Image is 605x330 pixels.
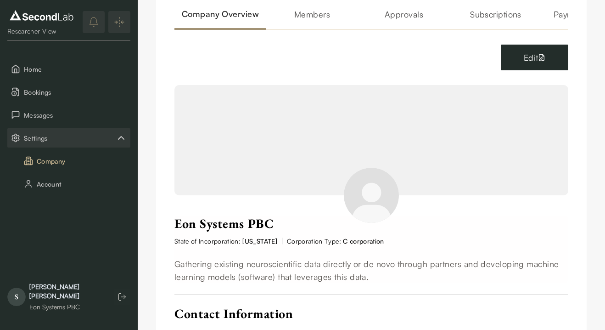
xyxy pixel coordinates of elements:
span: Messages [24,110,127,120]
span: Eon Systems PBC [174,216,274,232]
img: logo [7,8,76,23]
h2: Company Overview [174,8,266,30]
span: S [7,288,26,306]
button: Bookings [7,82,130,102]
img: Eon Systems PBC [344,168,399,223]
span: C corporation [343,237,384,245]
button: Account [7,174,130,193]
div: Eon Systems PBC [29,302,105,312]
div: Researcher View [7,27,76,36]
h2: Approvals [358,8,450,30]
span: Home [24,64,127,74]
span: Corporation Type: [287,236,384,246]
button: Log out [114,289,130,305]
button: Home [7,59,130,79]
h2: Subscriptions [450,8,542,30]
button: notifications [83,11,105,33]
button: Messages [7,105,130,125]
h2: Members [266,8,358,30]
button: Edit [501,45,568,70]
div: Contact Information [174,306,568,322]
div: [PERSON_NAME] [PERSON_NAME] [29,282,105,301]
button: Settings [7,128,130,148]
button: Expand/Collapse sidebar [108,11,130,33]
span: State of Incorporation: [174,236,277,246]
span: [US_STATE] [242,237,277,245]
p: Gathering existing neuroscientific data directly or de novo through partners and developing machi... [174,257,568,283]
div: | [174,235,568,246]
span: Bookings [24,87,127,97]
div: Settings sub items [7,128,130,148]
button: Company [7,151,130,171]
span: Settings [24,133,116,143]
